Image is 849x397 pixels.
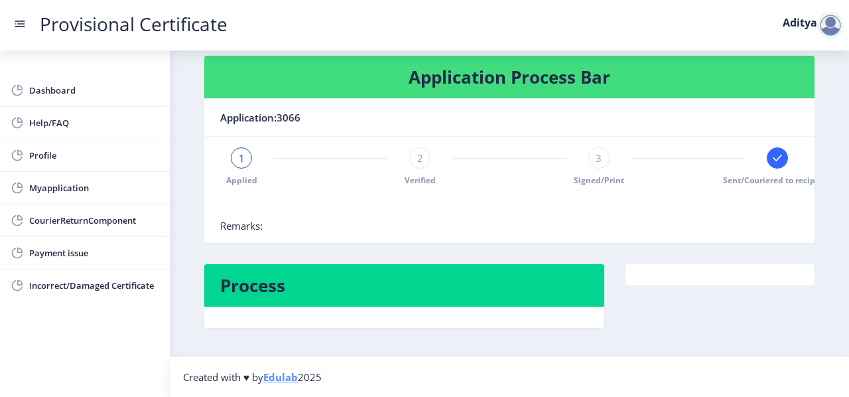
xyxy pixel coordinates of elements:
[220,219,263,232] span: Remarks:
[29,180,159,196] span: Myapplication
[27,17,241,31] a: Provisional Certificate
[417,151,423,165] span: 2
[220,275,588,296] h4: Process
[574,175,624,186] span: Signed/Print
[405,175,436,186] span: Verified
[183,370,322,384] span: Created with ♥ by 2025
[723,175,831,186] span: Sent/Couriered to recipient
[29,245,159,261] span: Payment issue
[220,66,799,88] h4: Application Process Bar
[29,278,159,293] span: Incorrect/Damaged Certificate
[226,175,257,186] span: Applied
[220,110,300,125] span: Application:3066
[29,115,159,131] span: Help/FAQ
[263,370,298,384] a: Edulab
[239,151,245,165] span: 1
[783,17,817,28] label: Aditya
[596,151,602,165] span: 3
[29,147,159,163] span: Profile
[29,82,159,98] span: Dashboard
[29,212,159,228] span: CourierReturnComponent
